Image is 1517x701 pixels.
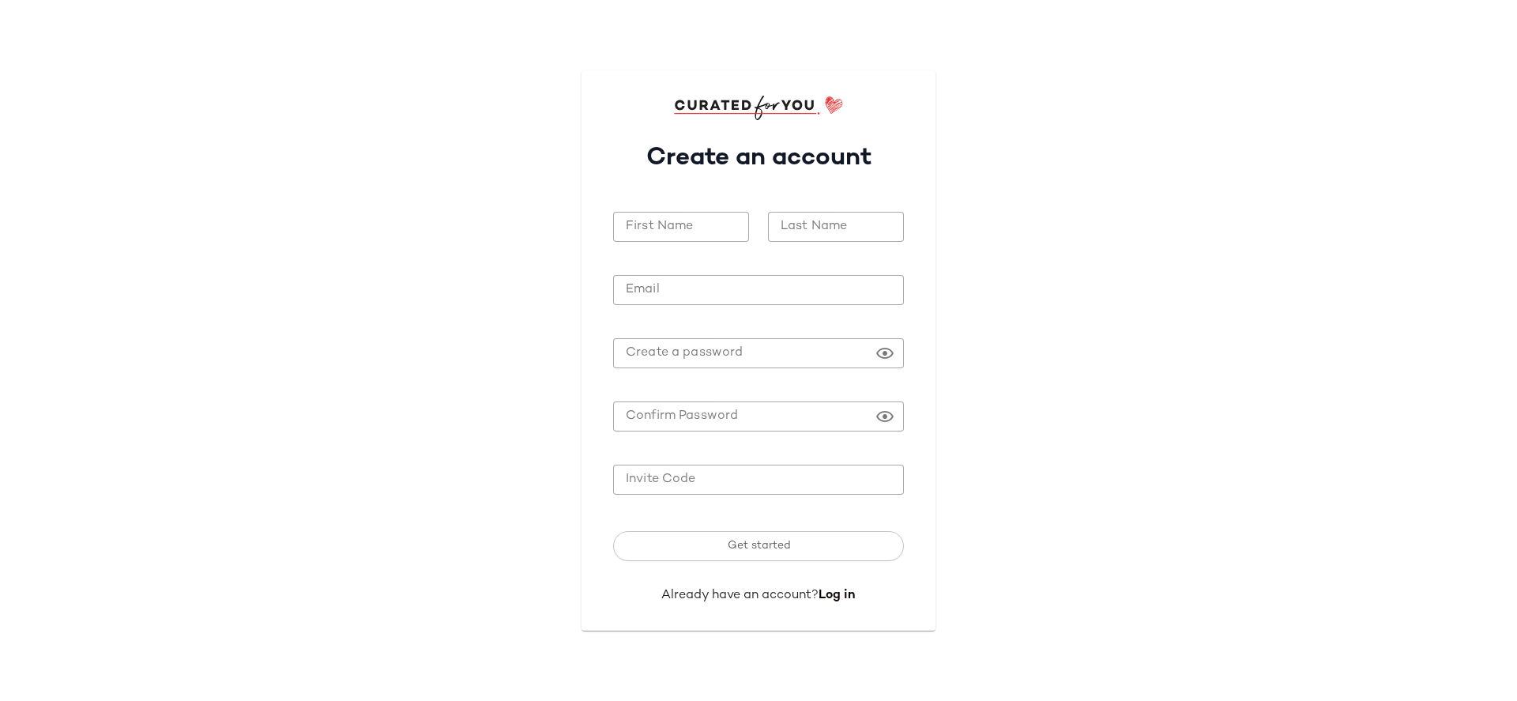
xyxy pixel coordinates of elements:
[661,589,819,602] span: Already have an account?
[613,531,904,561] button: Get started
[726,540,790,552] span: Get started
[674,96,844,119] img: cfy_login_logo.DGdB1djN.svg
[613,120,904,187] h1: Create an account
[819,589,856,602] a: Log in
